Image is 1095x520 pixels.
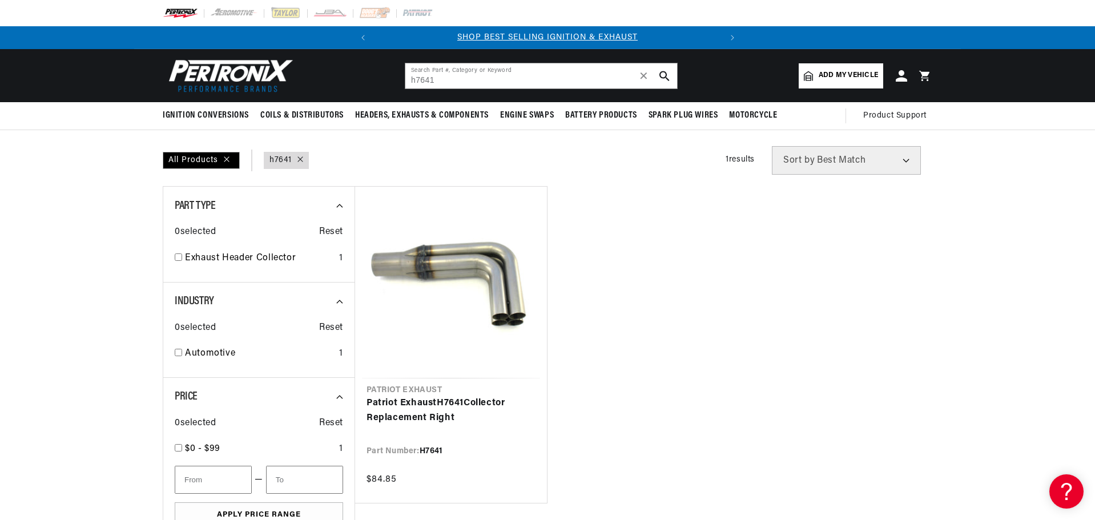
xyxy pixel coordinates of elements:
[457,33,638,42] a: SHOP BEST SELLING IGNITION & EXHAUST
[863,110,927,122] span: Product Support
[772,146,921,175] select: Sort by
[175,200,215,212] span: Part Type
[721,26,744,49] button: Translation missing: en.sections.announcements.next_announcement
[729,110,777,122] span: Motorcycle
[163,102,255,129] summary: Ignition Conversions
[134,26,961,49] slideshow-component: Translation missing: en.sections.announcements.announcement_bar
[175,466,252,494] input: From
[723,102,783,129] summary: Motorcycle
[355,110,489,122] span: Headers, Exhausts & Components
[643,102,724,129] summary: Spark Plug Wires
[349,102,494,129] summary: Headers, Exhausts & Components
[339,442,343,457] div: 1
[175,296,214,307] span: Industry
[185,444,220,453] span: $0 - $99
[565,110,637,122] span: Battery Products
[175,416,216,431] span: 0 selected
[405,63,677,88] input: Search Part #, Category or Keyword
[652,63,677,88] button: search button
[175,321,216,336] span: 0 selected
[319,416,343,431] span: Reset
[319,321,343,336] span: Reset
[266,466,343,494] input: To
[163,152,240,169] div: All Products
[260,110,344,122] span: Coils & Distributors
[799,63,883,88] a: Add my vehicle
[367,396,536,425] a: Patriot ExhaustH7641Collector Replacement Right
[255,473,263,487] span: —
[269,154,292,167] a: h7641
[339,251,343,266] div: 1
[319,225,343,240] span: Reset
[819,70,878,81] span: Add my vehicle
[163,56,294,95] img: Pertronix
[559,102,643,129] summary: Battery Products
[175,391,198,402] span: Price
[500,110,554,122] span: Engine Swaps
[494,102,559,129] summary: Engine Swaps
[352,26,375,49] button: Translation missing: en.sections.announcements.previous_announcement
[375,31,721,44] div: 1 of 2
[175,225,216,240] span: 0 selected
[863,102,932,130] summary: Product Support
[185,346,335,361] a: Automotive
[163,110,249,122] span: Ignition Conversions
[649,110,718,122] span: Spark Plug Wires
[783,156,815,165] span: Sort by
[375,31,721,44] div: Announcement
[185,251,335,266] a: Exhaust Header Collector
[339,346,343,361] div: 1
[255,102,349,129] summary: Coils & Distributors
[726,155,755,164] span: 1 results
